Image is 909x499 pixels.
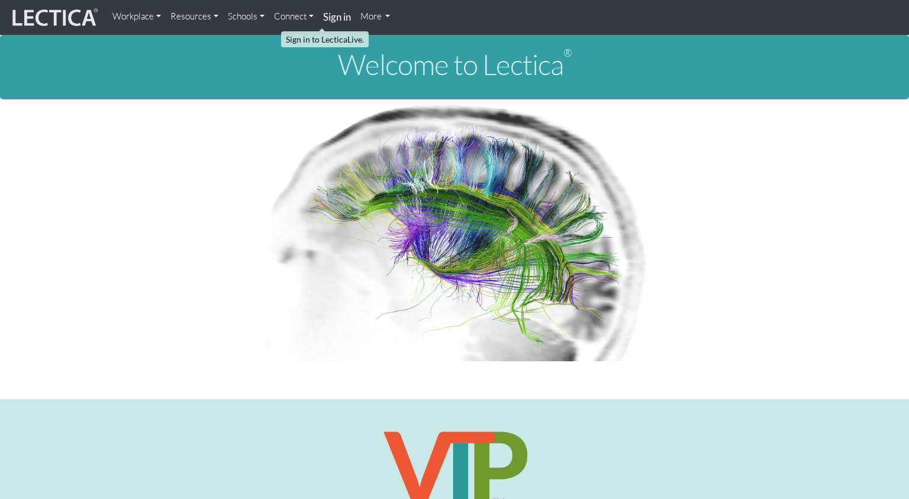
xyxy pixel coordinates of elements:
[108,5,166,28] a: Workplace
[166,5,223,28] a: Resources
[257,99,652,362] img: Human Connectome Project Image
[9,7,98,29] img: lecticalive
[281,31,369,47] div: Sign in to LecticaLive.
[563,46,572,59] sup: ®
[356,5,395,28] a: More
[223,5,269,28] a: Schools
[323,11,351,23] strong: Sign in
[9,49,900,80] h1: Welcome to Lectica
[269,5,318,28] a: Connect
[318,5,356,30] a: Sign in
